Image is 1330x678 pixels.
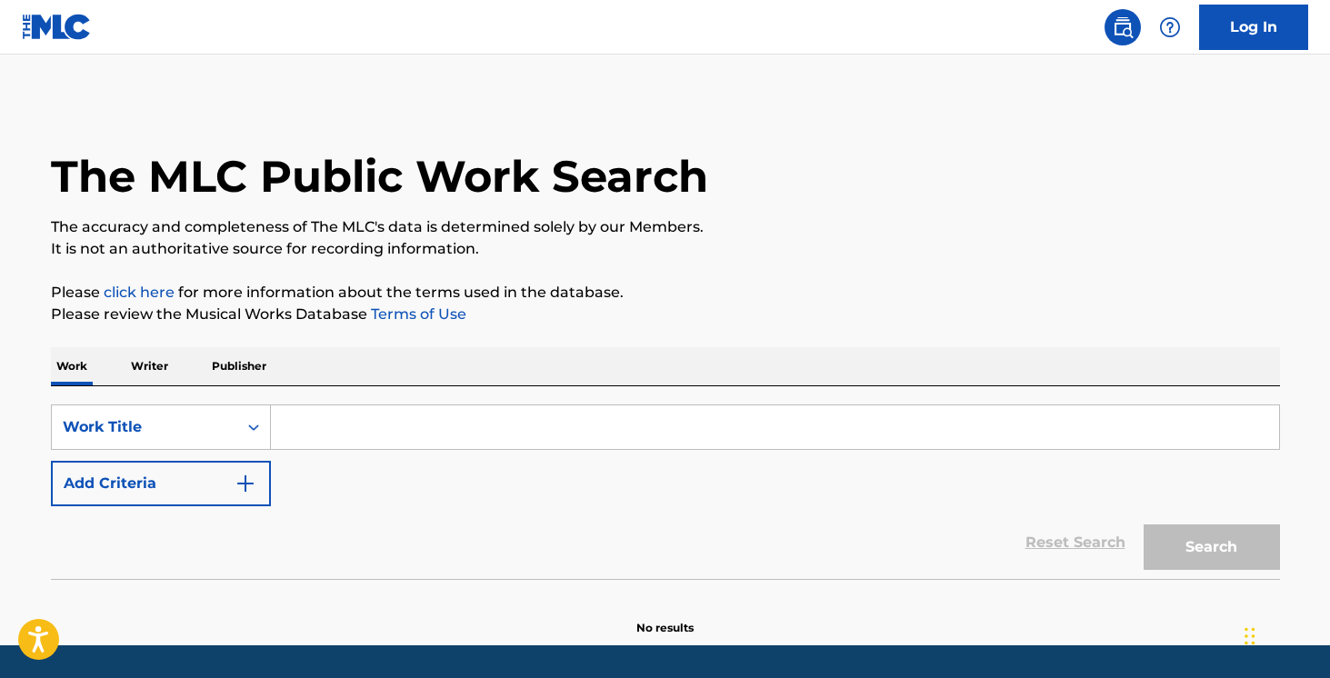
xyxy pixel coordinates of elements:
[125,347,174,385] p: Writer
[1105,9,1141,45] a: Public Search
[63,416,226,438] div: Work Title
[1112,16,1134,38] img: search
[1152,9,1188,45] div: Help
[1245,609,1255,663] div: Drag
[1239,591,1330,678] iframe: Chat Widget
[235,473,256,494] img: 9d2ae6d4665cec9f34b9.svg
[206,347,272,385] p: Publisher
[636,598,694,636] p: No results
[51,282,1280,304] p: Please for more information about the terms used in the database.
[51,149,708,204] h1: The MLC Public Work Search
[51,304,1280,325] p: Please review the Musical Works Database
[51,461,271,506] button: Add Criteria
[51,347,93,385] p: Work
[367,305,466,323] a: Terms of Use
[51,216,1280,238] p: The accuracy and completeness of The MLC's data is determined solely by our Members.
[104,284,175,301] a: click here
[51,238,1280,260] p: It is not an authoritative source for recording information.
[1199,5,1308,50] a: Log In
[22,14,92,40] img: MLC Logo
[1159,16,1181,38] img: help
[51,404,1280,579] form: Search Form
